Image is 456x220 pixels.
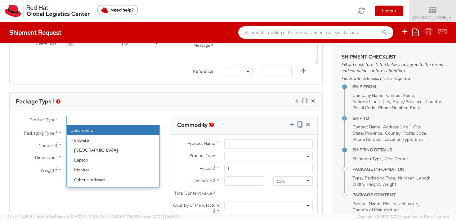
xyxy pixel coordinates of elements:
[35,155,57,160] span: Dimensions
[277,178,285,184] div: CZK
[177,122,211,128] h3: Commodity 1
[399,201,418,206] span: Unit Value
[352,167,447,172] h4: Package Information
[352,207,399,213] span: Country of Manufacture
[5,5,90,17] img: rh-logistics-00dfa346123c4ec078e1.svg
[352,192,447,197] h4: Package Content
[70,185,159,195] li: Server
[403,130,426,136] span: Postal Code
[238,26,393,39] input: Shipment, Tracking or Reference Number (at least 4 chars)
[352,148,447,152] h4: Shipping Details
[352,156,382,162] span: Shipment Type
[67,125,159,135] li: Documents
[416,175,431,181] span: Length
[448,15,452,20] span: ▼
[352,181,364,187] span: Width
[122,41,128,47] div: PM
[365,175,395,181] span: Packaging Type
[41,167,54,173] span: Weight
[382,181,396,187] span: Weight
[342,75,447,81] span: Fields with asterisks (*) are required
[352,201,380,206] span: Product Name
[16,98,55,105] h3: Package Type 1
[413,124,421,130] span: City
[385,130,400,136] span: Country
[425,99,441,104] span: Country
[352,99,380,104] span: Address Line 1
[352,105,375,110] span: Postal Code
[393,99,422,104] span: State/Province
[199,166,212,171] span: Pieces
[29,117,57,123] span: Product Types
[415,136,425,142] span: Email
[70,145,159,155] li: [GEOGRAPHIC_DATA]
[413,15,452,20] span: [PERSON_NAME]
[383,201,396,206] span: Pieces
[193,178,212,183] span: Unit Value
[141,214,180,219] span: master, [DATE] 09:46:25
[410,105,421,110] span: Email
[352,116,447,121] h4: Ship To
[378,105,407,110] span: Phone Number
[352,136,382,142] span: Phone Number
[193,68,213,74] span: Reference
[398,175,414,181] span: Number
[70,155,159,165] li: Laptop
[97,5,138,15] button: Need help?
[174,190,212,196] span: Total Content Value
[193,42,210,48] span: Message
[99,214,180,219] span: Client: 2025.18.0-71d3358
[352,175,362,181] span: Type
[342,54,447,60] h3: Shipment Checklist
[342,61,447,74] span: Fill out each form listed below and agree to the terms and conditions before submitting
[352,84,447,89] h4: Ship From
[386,93,414,98] span: Contact Name
[352,124,380,130] span: Contact Name
[24,130,54,136] span: Packaging Type
[38,143,54,148] span: Number
[382,99,390,104] span: City
[7,214,98,219] span: Server: 2025.18.0-bb0e0c2bd68
[67,135,159,205] li: Hardware
[358,214,449,219] span: Copyright © [DATE]-[DATE] Agistix Inc., All Rights Reserved
[187,140,215,146] span: Product Name
[9,29,61,36] h4: Shipment Request
[384,136,412,142] span: Location Type
[385,156,408,162] span: Cost Center
[59,214,98,219] span: master, [DATE] 09:52:52
[70,175,159,185] li: Other Hardware
[383,124,410,130] span: Address Line 1
[189,153,215,158] span: Product Type
[70,165,159,175] li: Monitor
[67,135,159,145] strong: Hardware
[375,6,403,16] button: Logout
[352,93,383,98] span: Company Name
[367,181,380,187] span: Height
[173,202,220,208] span: Country of Manufacture
[352,130,382,136] span: State/Province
